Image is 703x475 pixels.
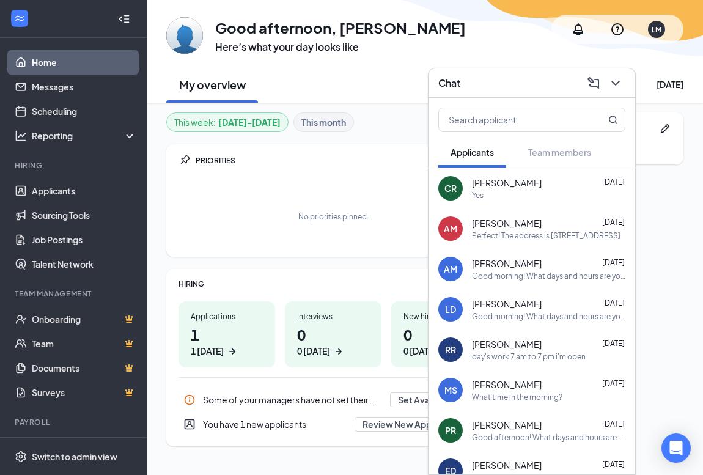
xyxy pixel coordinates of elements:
[445,424,456,436] div: PR
[32,451,117,463] div: Switch to admin view
[652,24,661,35] div: LM
[218,116,281,129] b: [DATE] - [DATE]
[472,459,542,471] span: [PERSON_NAME]
[472,257,542,270] span: [PERSON_NAME]
[179,388,488,412] div: Some of your managers have not set their interview availability yet
[472,230,620,241] div: Perfect! The address is [STREET_ADDRESS]
[179,412,488,436] div: You have 1 new applicants
[32,179,136,203] a: Applicants
[298,212,369,222] div: No priorities pinned.
[15,289,134,299] div: Team Management
[602,177,625,186] span: [DATE]
[13,12,26,24] svg: WorkstreamLogo
[179,388,488,412] a: InfoSome of your managers have not set their interview availability yetSet AvailabilityPin
[444,182,457,194] div: CR
[301,116,346,129] b: This month
[333,345,345,358] svg: ArrowRight
[661,433,691,463] div: Open Intercom Messenger
[472,311,625,322] div: Good morning! What days and hours are you available to work?
[472,419,542,431] span: [PERSON_NAME]
[472,338,542,350] span: [PERSON_NAME]
[445,303,456,315] div: LD
[586,76,601,90] svg: ComposeMessage
[438,76,460,90] h3: Chat
[602,218,625,227] span: [DATE]
[285,301,381,367] a: Interviews00 [DATE]ArrowRight
[179,77,246,92] h2: My overview
[472,392,562,402] div: What time in the morning?
[608,76,623,90] svg: ChevronDown
[32,75,136,99] a: Messages
[602,379,625,388] span: [DATE]
[472,378,542,391] span: [PERSON_NAME]
[444,263,457,275] div: AM
[179,301,275,367] a: Applications11 [DATE]ArrowRight
[472,217,542,229] span: [PERSON_NAME]
[179,154,191,166] svg: Pin
[32,50,136,75] a: Home
[196,155,488,166] div: PRIORITIES
[15,417,134,427] div: Payroll
[174,116,281,129] div: This week :
[602,298,625,307] span: [DATE]
[179,279,488,289] div: HIRING
[183,394,196,406] svg: Info
[472,432,625,443] div: Good afternoon! What days and hours are you available to work?
[32,203,136,227] a: Sourcing Tools
[602,460,625,469] span: [DATE]
[355,417,466,432] button: Review New Applicants
[657,78,683,90] div: [DATE]
[297,311,369,322] div: Interviews
[215,40,466,54] h3: Here’s what your day looks like
[203,418,347,430] div: You have 1 new applicants
[602,258,625,267] span: [DATE]
[472,271,625,281] div: Good morning! What days and hours are you available to work?
[608,115,618,125] svg: MagnifyingGlass
[191,345,224,358] div: 1 [DATE]
[602,419,625,429] span: [DATE]
[32,331,136,356] a: TeamCrown
[203,394,383,406] div: Some of your managers have not set their interview availability yet
[602,339,625,348] span: [DATE]
[439,108,584,131] input: Search applicant
[472,177,542,189] span: [PERSON_NAME]
[15,130,27,142] svg: Analysis
[32,252,136,276] a: Talent Network
[183,418,196,430] svg: UserEntity
[403,311,476,322] div: New hires
[166,17,203,54] img: Laura Martinez
[528,147,591,158] span: Team members
[659,122,671,134] svg: Pen
[606,73,625,93] button: ChevronDown
[32,130,137,142] div: Reporting
[451,147,494,158] span: Applicants
[32,227,136,252] a: Job Postings
[391,301,488,367] a: New hires00 [DATE]ArrowRight
[571,22,586,37] svg: Notifications
[472,298,542,310] span: [PERSON_NAME]
[610,22,625,37] svg: QuestionInfo
[472,352,586,362] div: day's work 7 am to 7 pm i'm open
[584,73,603,93] button: ComposeMessage
[32,356,136,380] a: DocumentsCrown
[444,223,457,235] div: AM
[297,345,330,358] div: 0 [DATE]
[444,384,457,396] div: MS
[15,451,27,463] svg: Settings
[118,13,130,25] svg: Collapse
[215,17,466,38] h1: Good afternoon, [PERSON_NAME]
[179,412,488,436] a: UserEntityYou have 1 new applicantsReview New ApplicantsPin
[32,99,136,123] a: Scheduling
[15,160,134,171] div: Hiring
[403,324,476,358] h1: 0
[390,392,466,407] button: Set Availability
[226,345,238,358] svg: ArrowRight
[191,311,263,322] div: Applications
[297,324,369,358] h1: 0
[32,380,136,405] a: SurveysCrown
[472,190,484,201] div: Yes
[32,435,136,460] a: PayrollCrown
[32,307,136,331] a: OnboardingCrown
[191,324,263,358] h1: 1
[445,344,456,356] div: RR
